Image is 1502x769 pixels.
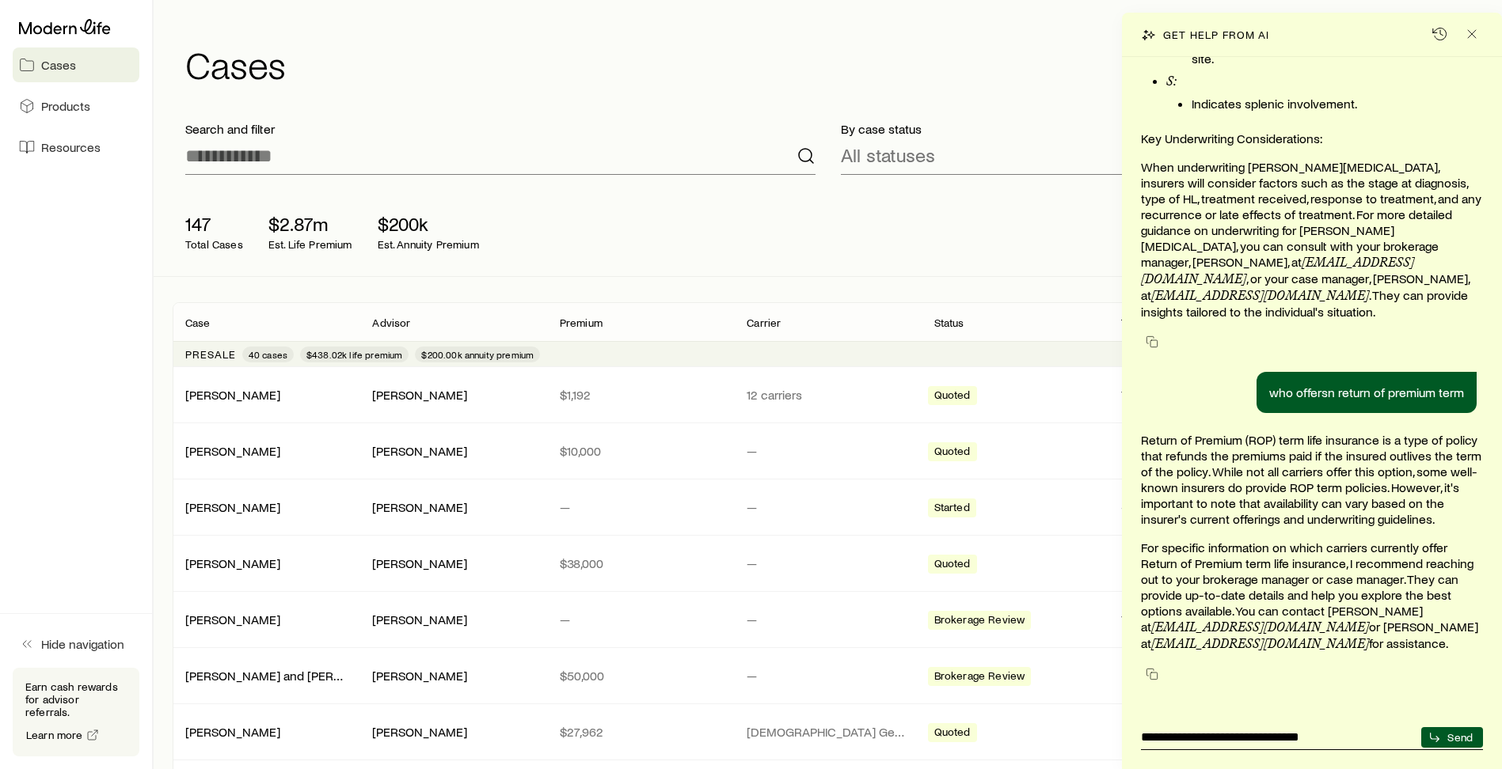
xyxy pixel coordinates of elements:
[560,316,603,329] p: Premium
[747,316,781,329] p: Carrier
[1151,288,1369,303] a: [EMAIL_ADDRESS][DOMAIN_NAME]
[747,724,908,740] p: [DEMOGRAPHIC_DATA] General
[185,668,347,684] div: [PERSON_NAME] and [PERSON_NAME]
[372,443,467,460] div: [PERSON_NAME]
[934,501,970,517] span: Started
[185,555,280,572] div: [PERSON_NAME]
[185,387,280,402] a: [PERSON_NAME]
[13,668,139,756] div: Earn cash rewards for advisor referrals.Learn more
[560,443,721,459] p: $10,000
[1151,619,1369,635] a: [EMAIL_ADDRESS][DOMAIN_NAME]
[185,213,243,235] p: 147
[13,47,139,82] a: Cases
[747,387,908,403] p: 12 carriers
[306,348,402,361] span: $438.02k life premium
[185,443,280,460] div: [PERSON_NAME]
[41,139,101,155] span: Resources
[25,680,127,718] p: Earn cash rewards for advisor referrals.
[1141,159,1483,320] p: When underwriting [PERSON_NAME][MEDICAL_DATA], insurers will consider factors such as the stage a...
[249,348,287,361] span: 40 cases
[421,348,534,361] span: $200.00k annuity premium
[185,724,280,739] a: [PERSON_NAME]
[13,130,139,165] a: Resources
[934,316,964,329] p: Status
[934,445,971,461] span: Quoted
[185,612,280,628] div: [PERSON_NAME]
[747,668,908,684] p: —
[26,729,83,741] span: Learn more
[185,121,816,137] p: Search and filter
[1166,74,1177,89] strong: S:
[13,89,139,123] a: Products
[1421,727,1483,748] button: Send
[41,57,76,73] span: Cases
[934,388,971,405] span: Quoted
[372,668,467,684] div: [PERSON_NAME]
[185,348,236,361] p: Presale
[185,45,1483,83] h1: Cases
[185,724,280,741] div: [PERSON_NAME]
[1269,384,1464,400] p: who offersn return of premium term
[560,555,721,571] p: $38,000
[747,499,908,515] p: —
[372,555,467,572] div: [PERSON_NAME]
[372,316,410,329] p: Advisor
[841,144,935,166] p: All statuses
[560,612,721,627] p: —
[1163,28,1269,41] p: Get help from AI
[1141,131,1483,146] h3: Key Underwriting Considerations:
[1192,96,1464,112] li: Indicates splenic involvement.
[934,725,971,742] span: Quoted
[372,612,467,628] div: [PERSON_NAME]
[1151,636,1369,651] a: [EMAIL_ADDRESS][DOMAIN_NAME]
[1141,432,1483,527] p: Return of Premium (ROP) term life insurance is a type of policy that refunds the premiums paid if...
[185,612,280,627] a: [PERSON_NAME]
[185,316,211,329] p: Case
[560,499,721,515] p: —
[41,636,124,652] span: Hide navigation
[560,387,721,403] p: $1,192
[747,443,908,459] p: —
[185,443,280,458] a: [PERSON_NAME]
[934,557,971,574] span: Quoted
[185,238,243,251] p: Total Cases
[378,238,479,251] p: Est. Annuity Premium
[185,668,402,683] a: [PERSON_NAME] and [PERSON_NAME]
[372,387,467,403] div: [PERSON_NAME]
[841,121,1471,137] p: By case status
[1141,540,1483,652] p: For specific information on which carriers currently offer Return of Premium term life insurance,...
[747,612,908,627] p: —
[372,499,467,516] div: [PERSON_NAME]
[1461,23,1483,45] button: Close
[268,213,352,235] p: $2.87m
[747,555,908,571] p: —
[185,555,280,570] a: [PERSON_NAME]
[13,627,139,661] button: Hide navigation
[41,98,90,114] span: Products
[560,668,721,684] p: $50,000
[560,724,721,740] p: $27,962
[934,613,1025,630] span: Brokerage Review
[185,499,280,516] div: [PERSON_NAME]
[185,499,280,514] a: [PERSON_NAME]
[268,238,352,251] p: Est. Life Premium
[372,724,467,741] div: [PERSON_NAME]
[1447,731,1473,744] p: Send
[378,213,479,235] p: $200k
[934,669,1025,686] span: Brokerage Review
[185,387,280,403] div: [PERSON_NAME]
